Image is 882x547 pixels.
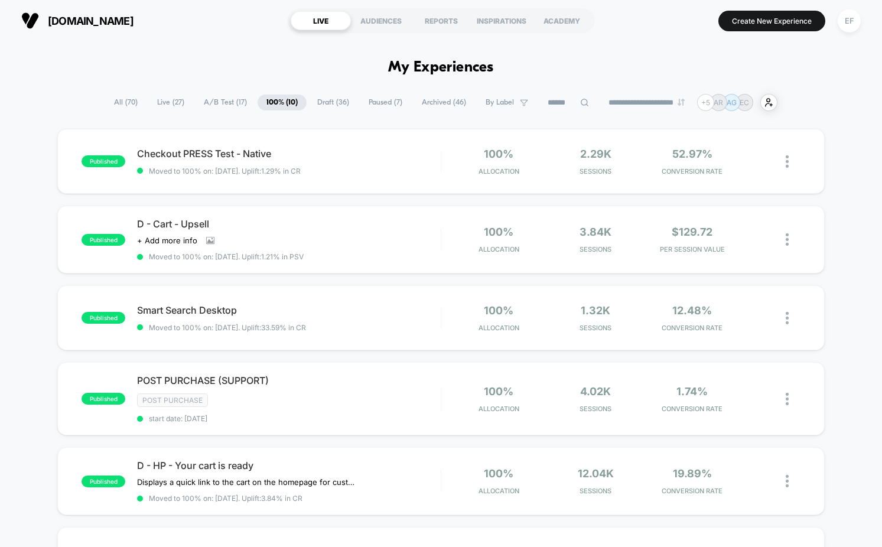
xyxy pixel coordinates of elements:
span: Moved to 100% on: [DATE] . Uplift: 3.84% in CR [149,494,302,503]
img: close [786,233,789,246]
img: close [786,393,789,405]
span: published [82,312,125,324]
span: Checkout PRESS Test - Native [137,148,441,159]
span: CONVERSION RATE [647,405,738,413]
span: Allocation [479,487,519,495]
span: Allocation [479,245,519,253]
img: close [786,312,789,324]
span: 12.04k [578,467,614,480]
div: EF [838,9,861,32]
span: Allocation [479,405,519,413]
span: CONVERSION RATE [647,487,738,495]
img: close [786,155,789,168]
p: AG [727,98,737,107]
span: Live ( 27 ) [148,95,193,110]
div: + 5 [697,94,714,111]
span: published [82,393,125,405]
div: REPORTS [411,11,471,30]
span: Allocation [479,324,519,332]
span: 100% [484,467,513,480]
span: Draft ( 36 ) [308,95,358,110]
span: Paused ( 7 ) [360,95,411,110]
span: Archived ( 46 ) [413,95,475,110]
span: published [82,155,125,167]
span: D - Cart - Upsell [137,218,441,230]
img: close [786,475,789,487]
span: 100% [484,226,513,238]
span: $129.72 [672,226,712,238]
img: end [678,99,685,106]
span: start date: [DATE] [137,414,441,423]
img: Visually logo [21,12,39,30]
span: Allocation [479,167,519,175]
div: AUDIENCES [351,11,411,30]
span: 1.32k [581,304,610,317]
span: Moved to 100% on: [DATE] . Uplift: 1.29% in CR [149,167,301,175]
span: All ( 70 ) [105,95,147,110]
span: 100% [484,385,513,398]
span: 4.02k [580,385,611,398]
span: 3.84k [580,226,611,238]
p: AR [714,98,723,107]
span: + Add more info [137,236,197,245]
span: By Label [486,98,514,107]
span: [DOMAIN_NAME] [48,15,134,27]
span: Moved to 100% on: [DATE] . Uplift: 1.21% in PSV [149,252,304,261]
span: 100% [484,304,513,317]
span: CONVERSION RATE [647,324,738,332]
button: [DOMAIN_NAME] [18,11,137,30]
span: Moved to 100% on: [DATE] . Uplift: 33.59% in CR [149,323,306,332]
div: LIVE [291,11,351,30]
p: EC [740,98,749,107]
span: Sessions [550,487,641,495]
span: Sessions [550,245,641,253]
h1: My Experiences [388,59,494,76]
span: 100% [484,148,513,160]
div: ACADEMY [532,11,592,30]
span: 12.48% [672,304,712,317]
span: POST PURCHASE (SUPPORT) [137,375,441,386]
span: Smart Search Desktop [137,304,441,316]
button: EF [834,9,864,33]
span: 2.29k [580,148,611,160]
span: 100% ( 10 ) [258,95,307,110]
span: Sessions [550,324,641,332]
span: Sessions [550,167,641,175]
span: 19.89% [673,467,712,480]
span: Displays a quick link to the cart on the homepage for customers who've added at least 1 item to t... [137,477,356,487]
div: INSPIRATIONS [471,11,532,30]
span: CONVERSION RATE [647,167,738,175]
span: 1.74% [676,385,708,398]
span: Sessions [550,405,641,413]
span: D - HP - Your cart is ready [137,460,441,471]
span: published [82,234,125,246]
span: Post Purchase [137,393,208,407]
span: published [82,476,125,487]
button: Create New Experience [718,11,825,31]
span: A/B Test ( 17 ) [195,95,256,110]
span: PER SESSION VALUE [647,245,738,253]
span: 52.97% [672,148,712,160]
